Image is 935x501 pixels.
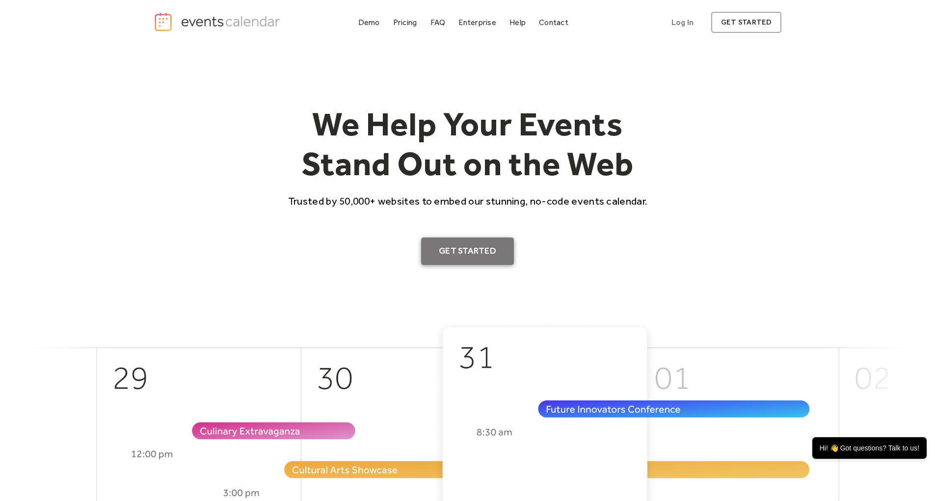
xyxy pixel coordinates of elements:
div: Enterprise [458,20,496,25]
a: Help [506,16,530,29]
p: Trusted by 50,000+ websites to embed our stunning, no-code events calendar. [279,194,656,208]
div: Contact [539,20,568,25]
div: FAQ [430,20,446,25]
a: Enterprise [454,16,500,29]
a: Demo [354,16,384,29]
a: FAQ [427,16,450,29]
a: Log In [662,12,703,33]
div: Help [509,20,526,25]
div: Pricing [393,20,417,25]
div: Demo [358,20,380,25]
a: Pricing [389,16,421,29]
a: home [154,12,283,32]
a: Get Started [421,237,514,265]
h1: We Help Your Events Stand Out on the Web [279,104,656,184]
a: Contact [535,16,572,29]
a: get started [711,12,781,33]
